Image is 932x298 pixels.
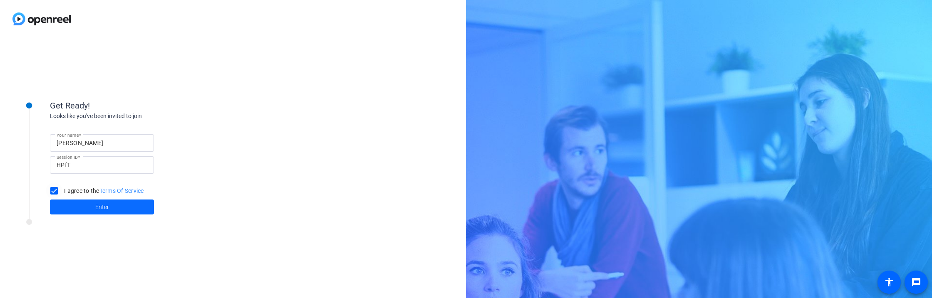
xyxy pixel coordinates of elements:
button: Enter [50,199,154,214]
mat-icon: message [911,277,921,287]
mat-label: Your name [57,133,79,138]
label: I agree to the [62,187,144,195]
div: Get Ready! [50,99,216,112]
span: Enter [95,203,109,212]
mat-icon: accessibility [884,277,894,287]
mat-label: Session ID [57,155,78,160]
div: Looks like you've been invited to join [50,112,216,121]
a: Terms Of Service [99,187,144,194]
